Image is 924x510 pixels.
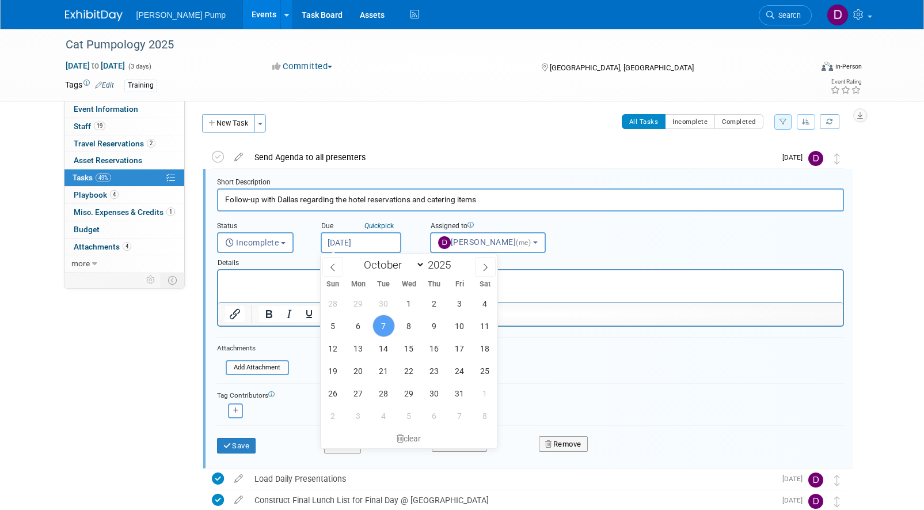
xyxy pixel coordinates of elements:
span: September 29, 2025 [347,292,370,315]
span: Mon [345,281,371,288]
span: Asset Reservations [74,156,142,165]
span: October 9, 2025 [423,315,446,337]
span: October 22, 2025 [398,360,420,382]
button: Incomplete [665,114,715,129]
span: November 7, 2025 [448,405,471,427]
a: Edit [95,81,114,89]
span: 1 [166,207,175,216]
i: Move task [834,496,840,507]
span: [DATE] [782,153,808,161]
span: October 11, 2025 [474,315,496,337]
span: to [90,61,101,70]
span: Incomplete [225,238,279,247]
img: Del Ritz [808,473,823,488]
span: [DATE] [782,475,808,483]
img: Del Ritz [808,494,823,509]
a: Staff19 [64,118,184,135]
span: October 8, 2025 [398,315,420,337]
span: October 6, 2025 [347,315,370,337]
span: Playbook [74,190,119,199]
span: October 3, 2025 [448,292,471,315]
span: October 13, 2025 [347,337,370,360]
i: Move task [834,153,840,164]
span: October 30, 2025 [423,382,446,405]
iframe: Rich Text Area [218,270,843,302]
span: October 14, 2025 [372,337,395,360]
span: [DATE] [782,496,808,504]
div: Due [321,221,413,232]
td: Tags [65,79,114,92]
span: October 31, 2025 [448,382,471,405]
a: Misc. Expenses & Credits1 [64,204,184,221]
span: Tasks [73,173,111,182]
span: October 29, 2025 [398,382,420,405]
img: Del Ritz [808,151,823,166]
td: Personalize Event Tab Strip [141,273,161,288]
span: Travel Reservations [74,139,155,148]
div: In-Person [835,62,862,71]
img: Del Ritz [827,4,849,26]
button: Insert/edit link [225,306,245,322]
span: October 21, 2025 [372,360,395,382]
a: edit [229,152,249,163]
span: November 8, 2025 [474,405,496,427]
span: Tue [371,281,396,288]
span: [PERSON_NAME] [438,237,533,247]
span: October 19, 2025 [322,360,344,382]
select: Month [359,258,425,272]
div: clear [321,429,498,448]
span: 4 [123,242,131,251]
span: November 1, 2025 [474,382,496,405]
span: (me) [516,239,531,247]
div: Cat Pumpology 2025 [62,35,794,55]
button: Completed [714,114,763,129]
span: 2 [147,139,155,148]
span: October 25, 2025 [474,360,496,382]
div: Send Agenda to all presenters [249,148,775,167]
input: Due Date [321,232,401,253]
a: Refresh [820,114,839,129]
button: Remove [539,436,588,452]
a: edit [229,474,249,484]
span: Event Information [74,104,138,114]
span: November 2, 2025 [322,405,344,427]
button: Bold [259,306,279,322]
span: October 20, 2025 [347,360,370,382]
span: more [71,259,90,268]
input: Name of task or a short description [217,188,844,211]
span: October 26, 2025 [322,382,344,405]
span: September 30, 2025 [372,292,395,315]
span: October 1, 2025 [398,292,420,315]
button: Incomplete [217,232,294,253]
span: October 2, 2025 [423,292,446,315]
a: Tasks49% [64,169,184,186]
span: [GEOGRAPHIC_DATA], [GEOGRAPHIC_DATA] [550,63,694,72]
div: Short Description [217,177,844,188]
button: All Tasks [622,114,666,129]
button: New Task [202,114,255,133]
button: Underline [299,306,319,322]
a: edit [229,495,249,505]
span: Thu [421,281,447,288]
span: Sun [321,281,346,288]
div: Load Daily Presentations [249,469,775,489]
a: Search [759,5,812,25]
span: 49% [96,173,111,182]
span: [PERSON_NAME] Pump [136,10,226,20]
i: Quick [364,222,381,230]
span: November 6, 2025 [423,405,446,427]
a: Travel Reservations2 [64,135,184,152]
span: October 16, 2025 [423,337,446,360]
span: September 28, 2025 [322,292,344,315]
span: Search [774,11,801,20]
span: Fri [447,281,472,288]
span: October 18, 2025 [474,337,496,360]
span: Sat [472,281,497,288]
a: Budget [64,221,184,238]
a: Asset Reservations [64,152,184,169]
button: Committed [268,61,337,73]
div: Tag Contributors [217,388,844,401]
div: Training [124,80,157,92]
span: November 4, 2025 [372,405,395,427]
